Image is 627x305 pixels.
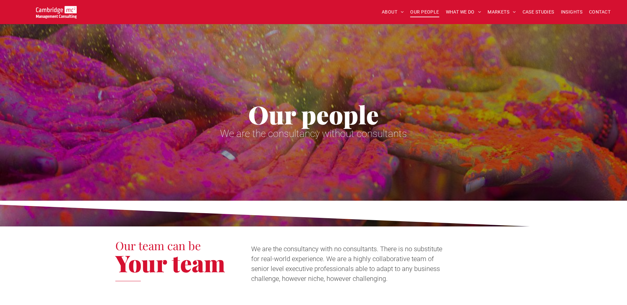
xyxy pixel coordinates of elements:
[586,7,614,17] a: CONTACT
[519,7,558,17] a: CASE STUDIES
[443,7,485,17] a: WHAT WE DO
[115,238,201,253] span: Our team can be
[558,7,586,17] a: INSIGHTS
[484,7,519,17] a: MARKETS
[248,98,379,131] span: Our people
[36,6,77,18] img: Go to Homepage
[251,245,442,283] span: We are the consultancy with no consultants. There is no substitute for real-world experience. We ...
[220,128,407,139] span: We are the consultancy without consultants
[407,7,442,17] a: OUR PEOPLE
[378,7,407,17] a: ABOUT
[115,247,225,278] span: Your team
